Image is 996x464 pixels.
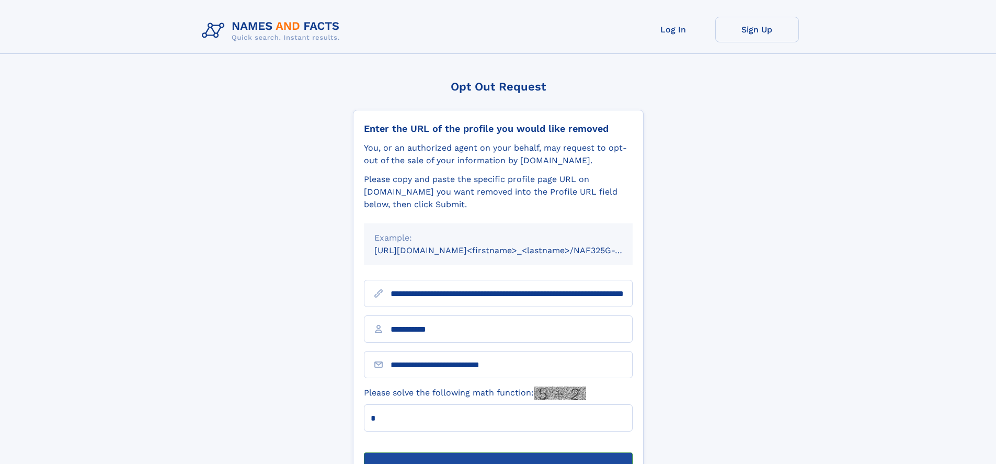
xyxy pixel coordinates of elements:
[353,80,644,93] div: Opt Out Request
[632,17,715,42] a: Log In
[198,17,348,45] img: Logo Names and Facts
[364,142,633,167] div: You, or an authorized agent on your behalf, may request to opt-out of the sale of your informatio...
[374,245,652,255] small: [URL][DOMAIN_NAME]<firstname>_<lastname>/NAF325G-xxxxxxxx
[364,173,633,211] div: Please copy and paste the specific profile page URL on [DOMAIN_NAME] you want removed into the Pr...
[364,123,633,134] div: Enter the URL of the profile you would like removed
[374,232,622,244] div: Example:
[364,387,586,400] label: Please solve the following math function:
[715,17,799,42] a: Sign Up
